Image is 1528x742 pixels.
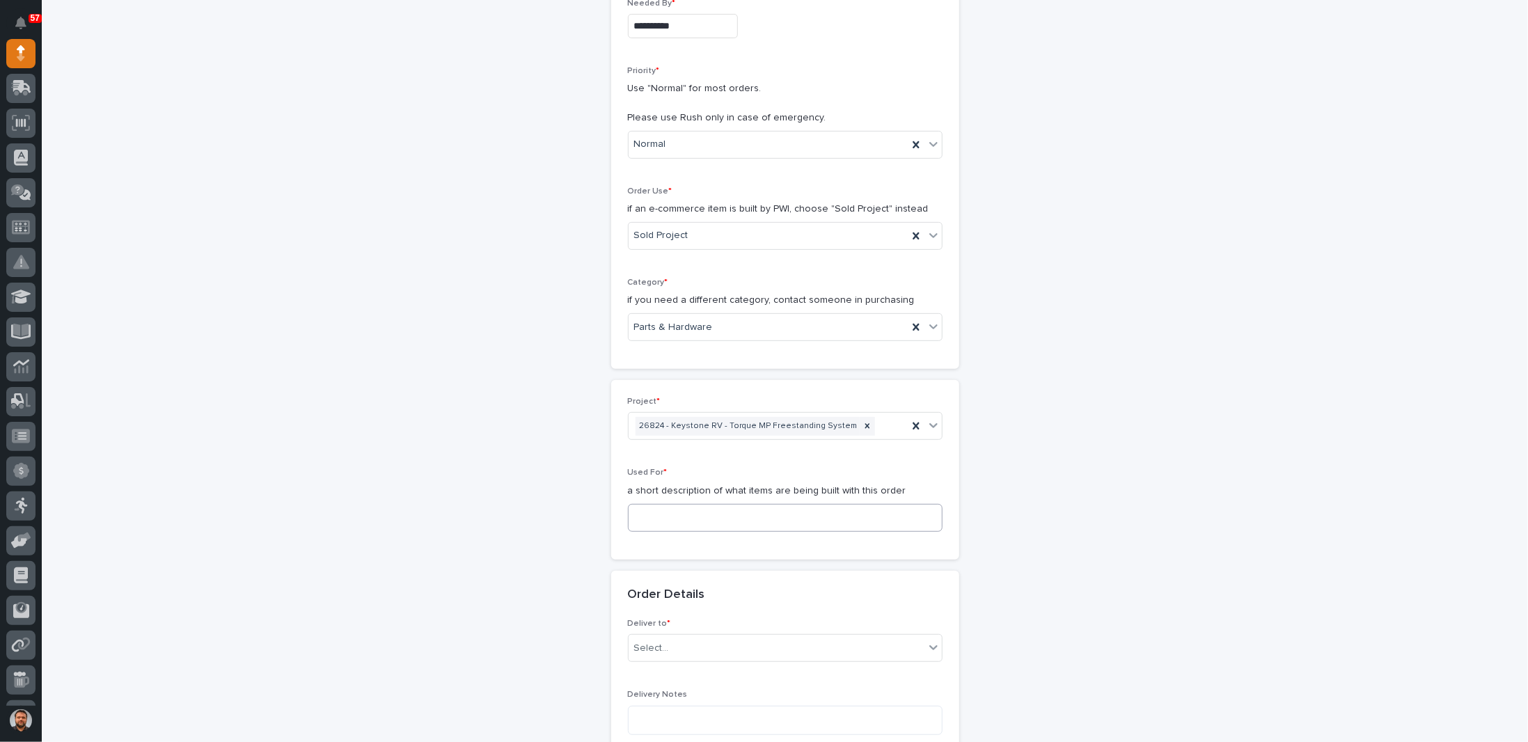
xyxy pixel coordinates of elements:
[628,690,688,699] span: Delivery Notes
[636,417,860,436] div: 26824 - Keystone RV - Torque MP Freestanding System
[628,587,705,603] h2: Order Details
[628,202,943,216] p: if an e-commerce item is built by PWI, choose "Sold Project" instead
[634,641,669,656] div: Select...
[628,619,671,628] span: Deliver to
[628,484,943,498] p: a short description of what items are being built with this order
[628,187,672,196] span: Order Use
[628,81,943,125] p: Use "Normal" for most orders. Please use Rush only in case of emergency.
[628,397,661,406] span: Project
[628,67,660,75] span: Priority
[628,468,668,477] span: Used For
[628,278,668,287] span: Category
[628,293,943,308] p: if you need a different category, contact someone in purchasing
[31,13,40,23] p: 57
[634,228,688,243] span: Sold Project
[17,17,36,39] div: Notifications57
[6,706,36,735] button: users-avatar
[634,137,666,152] span: Normal
[6,8,36,38] button: Notifications
[634,320,713,335] span: Parts & Hardware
